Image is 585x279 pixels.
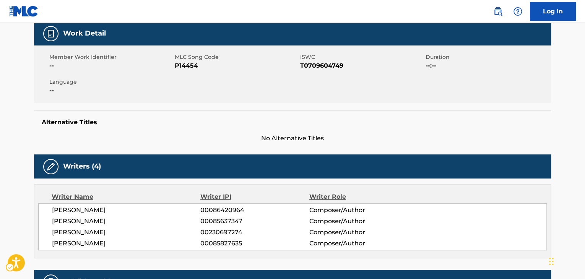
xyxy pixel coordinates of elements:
[46,29,55,38] img: Work Detail
[200,192,309,201] div: Writer IPI
[52,239,200,248] span: [PERSON_NAME]
[49,78,173,86] span: Language
[49,61,173,70] span: --
[547,242,585,279] div: Chat Widget
[63,162,101,171] h5: Writers (4)
[63,29,106,38] h5: Work Detail
[530,2,576,21] a: Log In
[426,53,549,61] span: Duration
[175,53,298,61] span: MLC Song Code
[200,228,309,237] span: 00230697274
[49,86,173,95] span: --
[300,61,424,70] span: T0709604749
[52,206,200,215] span: [PERSON_NAME]
[493,7,502,16] img: search
[309,206,408,215] span: Composer/Author
[549,250,554,273] div: Drag
[52,228,200,237] span: [PERSON_NAME]
[9,6,39,17] img: MLC Logo
[175,61,298,70] span: P14454
[42,118,543,126] h5: Alternative Titles
[309,239,408,248] span: Composer/Author
[309,228,408,237] span: Composer/Author
[52,192,200,201] div: Writer Name
[49,53,173,61] span: Member Work Identifier
[46,162,55,171] img: Writers
[200,239,309,248] span: 00085827635
[34,134,551,143] span: No Alternative Titles
[309,217,408,226] span: Composer/Author
[547,242,585,279] iframe: Hubspot Iframe
[200,206,309,215] span: 00086420964
[309,192,408,201] div: Writer Role
[426,61,549,70] span: --:--
[200,217,309,226] span: 00085637347
[513,7,522,16] img: help
[52,217,200,226] span: [PERSON_NAME]
[300,53,424,61] span: ISWC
